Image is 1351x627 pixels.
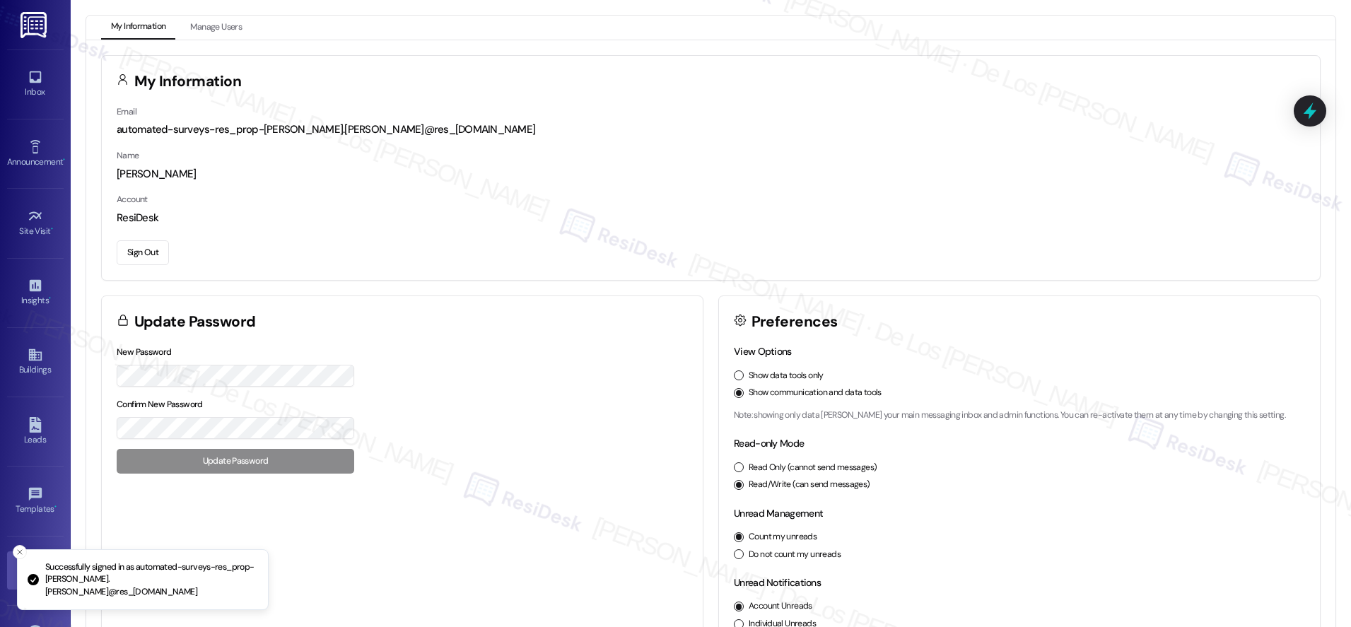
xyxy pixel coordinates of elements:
label: Account [117,194,148,205]
h3: Update Password [134,315,256,329]
label: Read Only (cannot send messages) [749,462,877,474]
span: • [54,502,57,512]
button: My Information [101,16,175,40]
a: Inbox [7,65,64,103]
a: Account [7,551,64,590]
label: Unread Management [734,507,823,520]
div: automated-surveys-res_prop-[PERSON_NAME].[PERSON_NAME]@res_[DOMAIN_NAME] [117,122,1305,137]
label: Confirm New Password [117,399,203,410]
button: Manage Users [180,16,252,40]
div: ResiDesk [117,211,1305,225]
button: Sign Out [117,240,169,265]
h3: My Information [134,74,242,89]
label: Show communication and data tools [749,387,882,399]
label: Show data tools only [749,370,824,382]
label: Account Unreads [749,600,812,613]
div: [PERSON_NAME] [117,167,1305,182]
a: Leads [7,413,64,451]
label: View Options [734,345,792,358]
a: Site Visit • [7,204,64,242]
span: • [63,155,65,165]
p: Successfully signed in as automated-surveys-res_prop-[PERSON_NAME].[PERSON_NAME]@res_[DOMAIN_NAME] [45,561,257,599]
label: Read-only Mode [734,437,804,450]
img: ResiDesk Logo [21,12,49,38]
span: • [49,293,51,303]
button: Close toast [13,545,27,559]
a: Templates • [7,482,64,520]
label: Read/Write (can send messages) [749,479,870,491]
label: Unread Notifications [734,576,821,589]
label: Email [117,106,136,117]
p: Note: showing only data [PERSON_NAME] your main messaging inbox and admin functions. You can re-a... [734,409,1305,422]
label: New Password [117,346,172,358]
a: Insights • [7,274,64,312]
span: • [51,224,53,234]
label: Name [117,150,139,161]
label: Count my unreads [749,531,817,544]
label: Do not count my unreads [749,549,841,561]
h3: Preferences [751,315,838,329]
a: Buildings [7,343,64,381]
